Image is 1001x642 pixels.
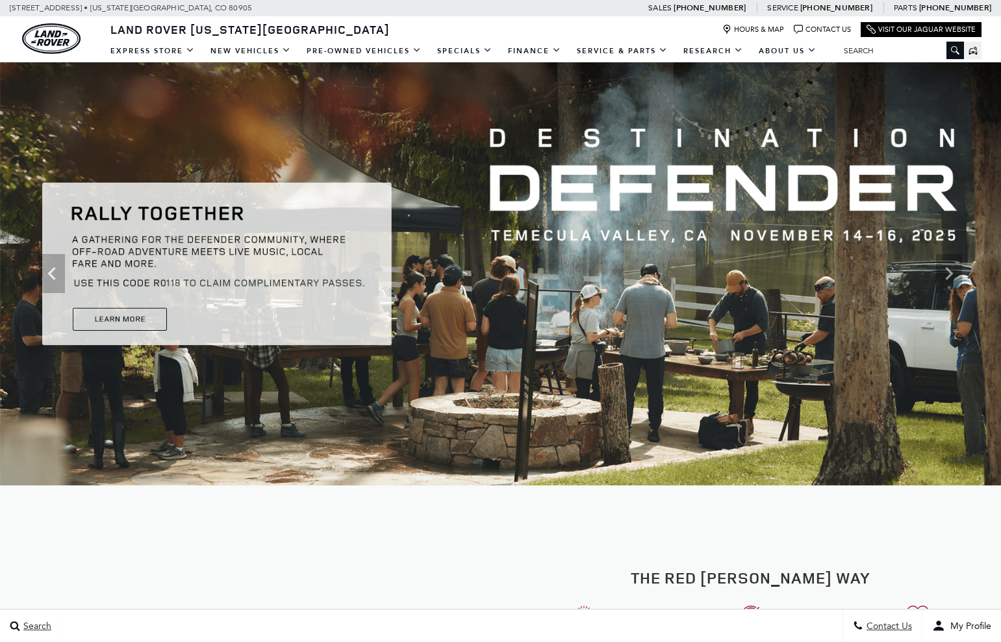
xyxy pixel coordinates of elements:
[22,23,81,54] a: land-rover
[674,3,746,13] a: [PHONE_NUMBER]
[103,40,824,62] nav: Main Navigation
[722,25,784,34] a: Hours & Map
[20,621,51,632] span: Search
[676,40,751,62] a: Research
[429,40,500,62] a: Specials
[794,25,851,34] a: Contact Us
[10,3,252,12] a: [STREET_ADDRESS] • [US_STATE][GEOGRAPHIC_DATA], CO 80905
[203,40,299,62] a: New Vehicles
[569,40,676,62] a: Service & Parts
[800,3,872,13] a: [PHONE_NUMBER]
[922,610,1001,642] button: user-profile-menu
[945,621,991,632] span: My Profile
[919,3,991,13] a: [PHONE_NUMBER]
[648,3,672,12] span: Sales
[22,23,81,54] img: Land Rover
[834,43,964,58] input: Search
[500,40,569,62] a: Finance
[103,40,203,62] a: EXPRESS STORE
[867,25,976,34] a: Visit Our Jaguar Website
[894,3,917,12] span: Parts
[511,569,992,586] h2: The Red [PERSON_NAME] Way
[751,40,824,62] a: About Us
[299,40,429,62] a: Pre-Owned Vehicles
[103,21,398,37] a: Land Rover [US_STATE][GEOGRAPHIC_DATA]
[110,21,390,37] span: Land Rover [US_STATE][GEOGRAPHIC_DATA]
[767,3,798,12] span: Service
[863,621,912,632] span: Contact Us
